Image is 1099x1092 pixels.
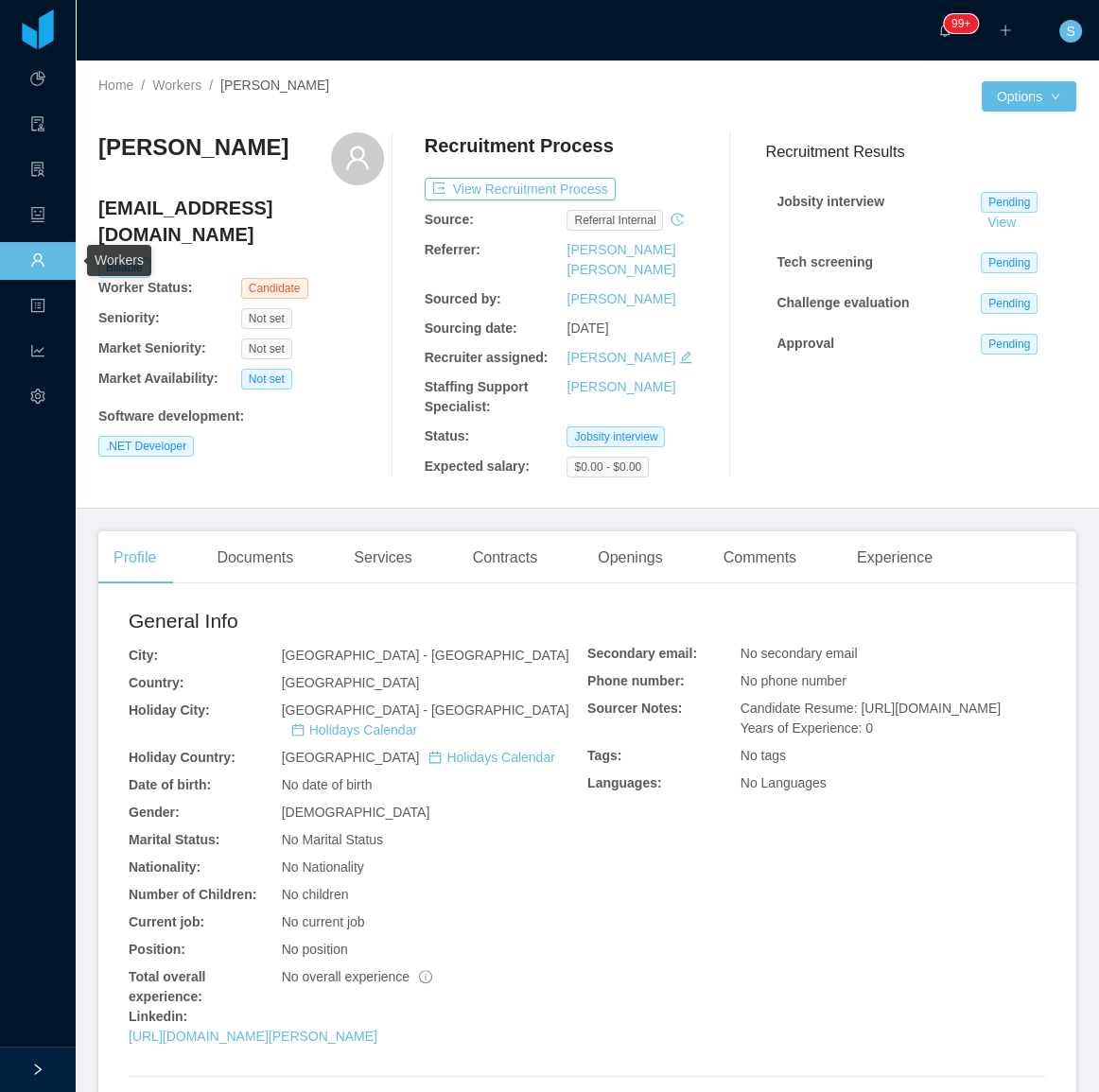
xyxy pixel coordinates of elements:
[425,132,614,159] h4: Recruitment Process
[425,178,616,200] button: icon: exportView Recruitment Process
[141,78,145,93] span: /
[291,723,305,737] i: icon: calendar
[98,195,384,248] h4: [EMAIL_ADDRESS][DOMAIN_NAME]
[201,531,308,584] div: Documents
[982,81,1076,112] button: Optionsicon: down
[567,379,675,394] a: [PERSON_NAME]
[425,182,616,197] a: icon: exportView Recruitment Process
[241,308,292,329] span: Not set
[425,428,469,443] b: Status:
[776,336,834,351] strong: Approval
[129,750,235,765] b: Holiday Country:
[944,14,978,33] sup: 1213
[282,648,569,663] span: [GEOGRAPHIC_DATA] - [GEOGRAPHIC_DATA]
[425,459,530,474] b: Expected salary:
[587,701,682,716] b: Sourcer Notes:
[776,194,884,209] strong: Jobsity interview
[98,257,150,278] span: Billable
[741,775,827,790] span: No Languages
[129,702,210,718] b: Holiday City:
[567,321,608,336] span: [DATE]
[587,646,697,661] b: Secondary email:
[741,701,1001,736] span: Candidate Resume: [URL][DOMAIN_NAME] Years of Experience: 0
[425,242,480,257] b: Referrer:
[241,278,308,299] span: Candidate
[129,942,185,957] b: Position:
[679,351,692,364] i: icon: edit
[129,859,201,875] b: Nationality:
[30,153,45,191] i: icon: solution
[98,436,194,457] span: .NET Developer
[425,212,474,227] b: Source:
[419,970,432,983] span: info-circle
[98,280,192,295] b: Worker Status:
[741,673,846,688] span: No phone number
[282,969,432,984] span: No overall experience
[282,887,349,902] span: No children
[425,379,529,414] b: Staffing Support Specialist:
[129,887,256,902] b: Number of Children:
[981,192,1038,213] span: Pending
[567,210,663,231] span: Referral internal
[282,777,373,792] span: No date of birth
[129,675,183,690] b: Country:
[282,832,383,847] span: No Marital Status
[220,78,329,93] span: [PERSON_NAME]
[428,751,442,764] i: icon: calendar
[339,531,427,584] div: Services
[567,426,665,447] span: Jobsity interview
[981,252,1038,273] span: Pending
[282,805,430,820] span: [DEMOGRAPHIC_DATA]
[741,746,1046,766] div: No tags
[30,106,45,146] a: icon: audit
[282,675,420,690] span: [GEOGRAPHIC_DATA]
[567,457,649,477] span: $0.00 - $0.00
[30,335,45,373] i: icon: line-chart
[842,531,948,584] div: Experience
[282,750,555,765] span: [GEOGRAPHIC_DATA]
[425,350,549,365] b: Recruiter assigned:
[98,132,288,163] h3: [PERSON_NAME]
[567,350,675,365] a: [PERSON_NAME]
[765,140,1076,164] h3: Recruitment Results
[129,914,204,929] b: Current job:
[98,408,244,424] b: Software development :
[938,24,951,37] i: icon: bell
[152,78,201,93] a: Workers
[129,648,158,663] b: City:
[428,750,554,765] a: icon: calendarHolidays Calendar
[425,321,517,336] b: Sourcing date:
[671,213,684,226] i: icon: history
[98,310,160,325] b: Seniority:
[741,646,858,661] span: No secondary email
[129,1029,377,1044] a: [URL][DOMAIN_NAME][PERSON_NAME]
[583,531,678,584] div: Openings
[587,748,621,763] b: Tags:
[776,295,909,310] strong: Challenge evaluation
[282,859,364,875] span: No Nationality
[30,61,45,100] a: icon: pie-chart
[587,673,685,688] b: Phone number:
[30,380,45,418] i: icon: setting
[30,197,45,236] a: icon: robot
[981,334,1038,355] span: Pending
[344,145,371,171] i: icon: user
[291,722,417,737] a: icon: calendarHolidays Calendar
[30,242,45,282] a: icon: user
[282,702,569,737] span: [GEOGRAPHIC_DATA] - [GEOGRAPHIC_DATA]
[282,914,365,929] span: No current job
[708,531,811,584] div: Comments
[129,1009,187,1024] b: Linkedin:
[981,293,1038,314] span: Pending
[209,78,213,93] span: /
[999,24,1012,37] i: icon: plus
[776,254,873,269] strong: Tech screening
[282,942,348,957] span: No position
[241,369,292,390] span: Not set
[98,340,206,355] b: Market Seniority:
[98,371,218,386] b: Market Availability:
[1066,20,1074,43] span: S
[129,805,180,820] b: Gender:
[458,531,552,584] div: Contracts
[98,531,171,584] div: Profile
